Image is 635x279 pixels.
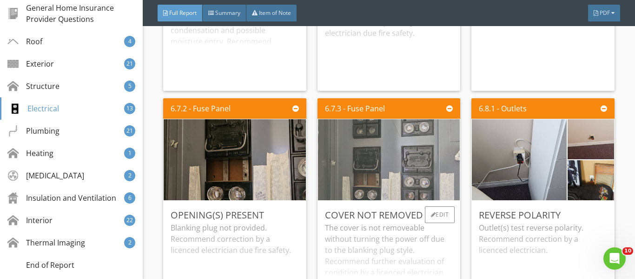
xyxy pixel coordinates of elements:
img: photo.jpg [254,58,524,261]
span: PDF [600,9,610,17]
div: Exterior [7,58,54,69]
div: 22 [124,215,135,226]
div: Reverse Polarity [479,208,607,222]
div: Structure [7,81,60,92]
span: Item of Note [259,9,291,17]
div: Opening(s) Present [171,208,298,222]
div: 21 [124,58,135,69]
span: Summary [215,9,240,17]
div: Plumbing [7,125,60,136]
div: General Home Insurance Provider Questions [7,2,135,25]
div: Electrical [9,103,59,114]
div: 6.7.2 - Fuse Panel [171,103,231,114]
img: photo.jpg [100,58,370,261]
div: Roof [7,36,42,47]
div: Interior [7,215,53,226]
div: Edit [425,206,455,223]
div: Insulation and Ventilation [7,192,116,204]
div: 6 [124,192,135,204]
div: 13 [124,103,135,114]
span: Full Report [169,9,197,17]
span: 10 [622,247,633,255]
div: End of Report [7,259,74,271]
div: Heating [7,148,53,159]
div: Thermal Imaging [7,237,85,248]
div: 2 [124,170,135,181]
div: 21 [124,125,135,136]
div: 6.8.1 - Outlets [479,103,527,114]
iframe: Intercom live chat [603,247,626,270]
div: 2 [124,237,135,248]
div: 6.7.3 - Fuse Panel [325,103,385,114]
div: [MEDICAL_DATA] [7,170,84,181]
div: 1 [124,148,135,159]
div: 5 [124,81,135,92]
div: 4 [124,36,135,47]
div: Cover Not Removed [325,208,453,222]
